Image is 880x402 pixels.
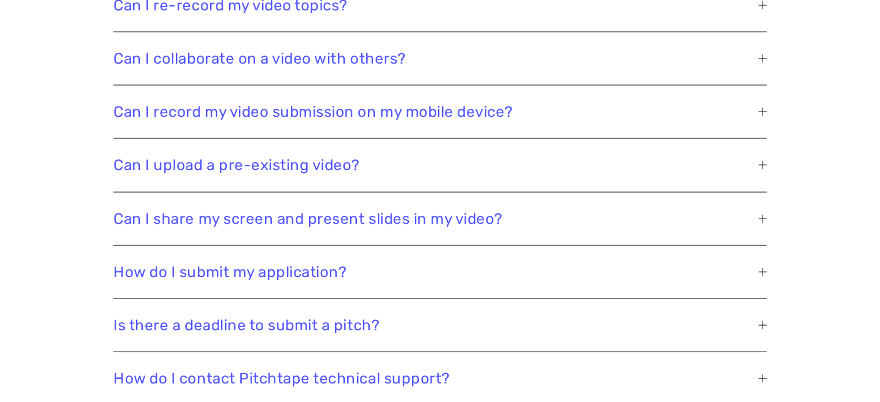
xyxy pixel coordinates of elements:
[113,156,758,174] span: Can I upload a pre-existing video?
[822,346,880,402] iframe: Chat Widget
[113,246,766,298] button: How do I submit my application?
[113,263,758,281] span: How do I submit my application?
[113,299,766,352] button: Is there a deadline to submit a pitch?
[113,193,766,245] button: Can I share my screen and present slides in my video?
[113,103,758,121] span: Can I record my video submission on my mobile device?
[113,139,766,191] button: Can I upload a pre-existing video?
[113,86,766,138] button: Can I record my video submission on my mobile device?
[113,316,758,334] span: Is there a deadline to submit a pitch?
[113,210,758,228] span: Can I share my screen and present slides in my video?
[113,50,758,68] span: Can I collaborate on a video with others?
[113,32,766,85] button: Can I collaborate on a video with others?
[113,370,758,388] span: How do I contact Pitchtape technical support?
